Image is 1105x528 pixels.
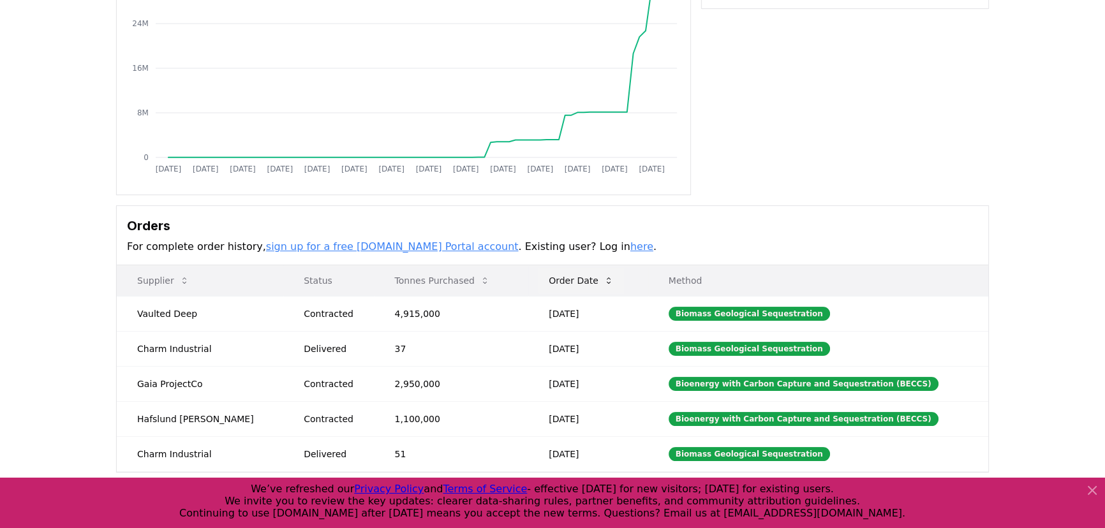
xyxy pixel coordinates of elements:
[669,342,830,356] div: Biomass Geological Sequestration
[117,401,283,436] td: Hafslund [PERSON_NAME]
[156,165,182,173] tspan: [DATE]
[375,331,529,366] td: 37
[375,296,529,331] td: 4,915,000
[117,366,283,401] td: Gaia ProjectCo
[630,240,653,253] a: here
[117,296,283,331] td: Vaulted Deep
[127,268,200,293] button: Supplier
[528,296,648,331] td: [DATE]
[293,274,364,287] p: Status
[127,239,978,254] p: For complete order history, . Existing user? Log in .
[137,108,149,117] tspan: 8M
[565,165,591,173] tspan: [DATE]
[375,366,529,401] td: 2,950,000
[669,412,938,426] div: Bioenergy with Carbon Capture and Sequestration (BECCS)
[669,447,830,461] div: Biomass Geological Sequestration
[490,165,516,173] tspan: [DATE]
[385,268,500,293] button: Tonnes Purchased
[304,342,364,355] div: Delivered
[266,240,519,253] a: sign up for a free [DOMAIN_NAME] Portal account
[304,448,364,460] div: Delivered
[669,307,830,321] div: Biomass Geological Sequestration
[304,307,364,320] div: Contracted
[528,401,648,436] td: [DATE]
[304,165,330,173] tspan: [DATE]
[267,165,293,173] tspan: [DATE]
[379,165,405,173] tspan: [DATE]
[132,19,149,28] tspan: 24M
[127,216,978,235] h3: Orders
[602,165,628,173] tspan: [DATE]
[528,366,648,401] td: [DATE]
[304,378,364,390] div: Contracted
[375,401,529,436] td: 1,100,000
[193,165,219,173] tspan: [DATE]
[453,165,479,173] tspan: [DATE]
[230,165,256,173] tspan: [DATE]
[375,436,529,471] td: 51
[669,377,938,391] div: Bioenergy with Carbon Capture and Sequestration (BECCS)
[416,165,442,173] tspan: [DATE]
[538,268,624,293] button: Order Date
[117,331,283,366] td: Charm Industrial
[528,436,648,471] td: [DATE]
[528,165,554,173] tspan: [DATE]
[117,436,283,471] td: Charm Industrial
[639,165,665,173] tspan: [DATE]
[528,331,648,366] td: [DATE]
[132,64,149,73] tspan: 16M
[341,165,367,173] tspan: [DATE]
[304,413,364,425] div: Contracted
[658,274,978,287] p: Method
[144,153,149,162] tspan: 0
